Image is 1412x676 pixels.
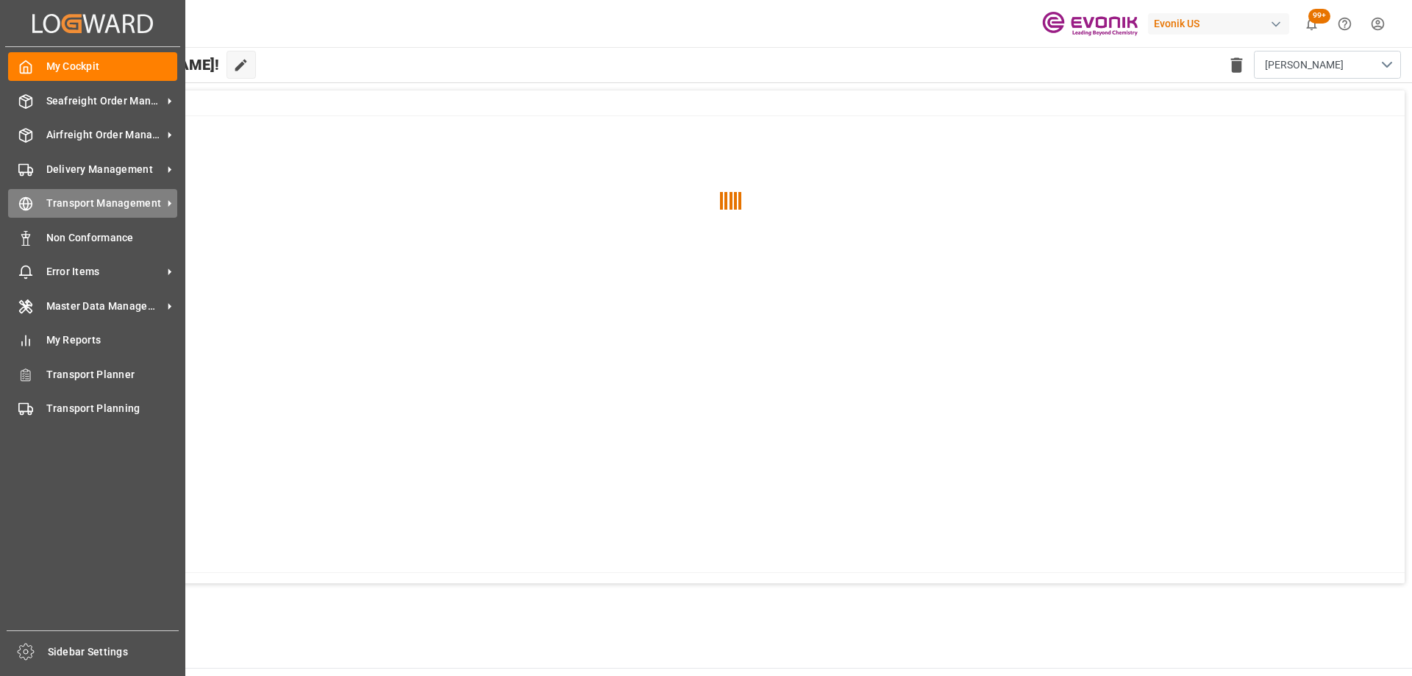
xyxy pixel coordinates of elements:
span: Seafreight Order Management [46,93,163,109]
a: My Cockpit [8,52,177,81]
span: [PERSON_NAME] [1265,57,1344,73]
a: Transport Planner [8,360,177,388]
span: Non Conformance [46,230,178,246]
span: Error Items [46,264,163,280]
button: show 101 new notifications [1295,7,1328,40]
span: Sidebar Settings [48,644,179,660]
span: My Reports [46,332,178,348]
span: Delivery Management [46,162,163,177]
div: Evonik US [1148,13,1289,35]
a: Transport Planning [8,394,177,423]
span: Transport Management [46,196,163,211]
span: 99+ [1308,9,1330,24]
span: Master Data Management [46,299,163,314]
button: open menu [1254,51,1401,79]
button: Evonik US [1148,10,1295,38]
span: Transport Planner [46,367,178,383]
span: Airfreight Order Management [46,127,163,143]
button: Help Center [1328,7,1361,40]
a: My Reports [8,326,177,355]
span: Hello [PERSON_NAME]! [61,51,219,79]
span: Transport Planning [46,401,178,416]
img: Evonik-brand-mark-Deep-Purple-RGB.jpeg_1700498283.jpeg [1042,11,1138,37]
span: My Cockpit [46,59,178,74]
a: Non Conformance [8,223,177,252]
